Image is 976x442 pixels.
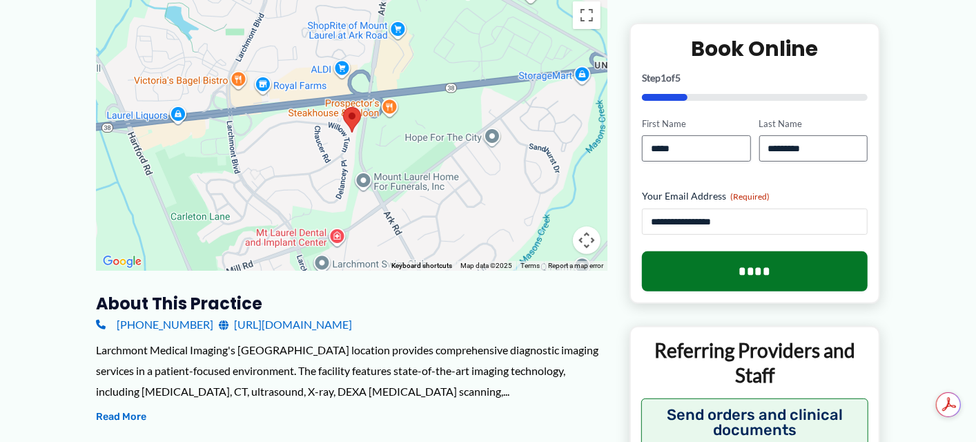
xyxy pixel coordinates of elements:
div: Larchmont Medical Imaging's [GEOGRAPHIC_DATA] location provides comprehensive diagnostic imaging ... [96,340,607,401]
a: Terms (opens in new tab) [520,262,540,269]
button: Read More [96,409,146,425]
button: Toggle fullscreen view [573,1,601,29]
a: [PHONE_NUMBER] [96,314,213,335]
span: Map data ©2025 [460,262,512,269]
p: Referring Providers and Staff [641,338,868,388]
a: [URL][DOMAIN_NAME] [219,314,352,335]
label: Last Name [759,117,868,130]
p: Step of [642,73,868,82]
button: Map camera controls [573,227,601,254]
h3: About this practice [96,293,607,314]
h2: Book Online [642,35,868,61]
span: 5 [675,71,681,83]
label: First Name [642,117,750,130]
span: 1 [661,71,666,83]
span: (Required) [730,191,770,202]
a: Open this area in Google Maps (opens a new window) [99,253,145,271]
label: Your Email Address [642,189,868,203]
img: Google [99,253,145,271]
button: Keyboard shortcuts [391,261,452,271]
a: Report a map error [548,262,603,269]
